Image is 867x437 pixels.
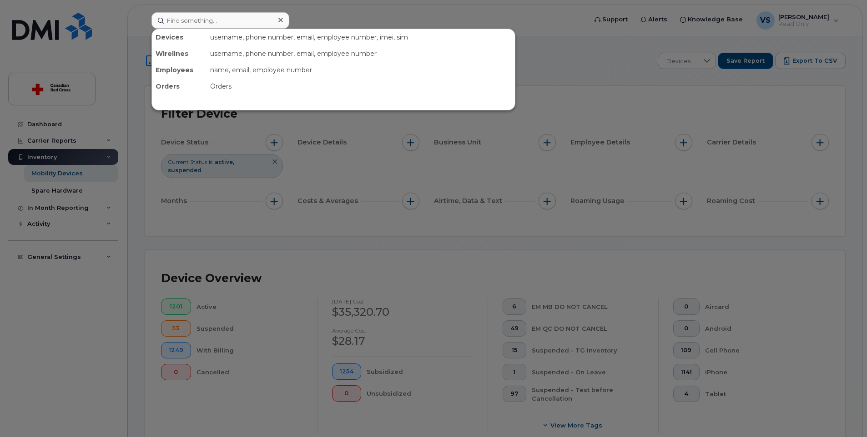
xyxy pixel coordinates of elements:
div: name, email, employee number [207,62,515,78]
div: Wirelines [152,45,207,62]
div: Employees [152,62,207,78]
div: username, phone number, email, employee number, imei, sim [207,29,515,45]
div: username, phone number, email, employee number [207,45,515,62]
div: Orders [207,78,515,94]
div: Orders [152,78,207,94]
div: Devices [152,29,207,45]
